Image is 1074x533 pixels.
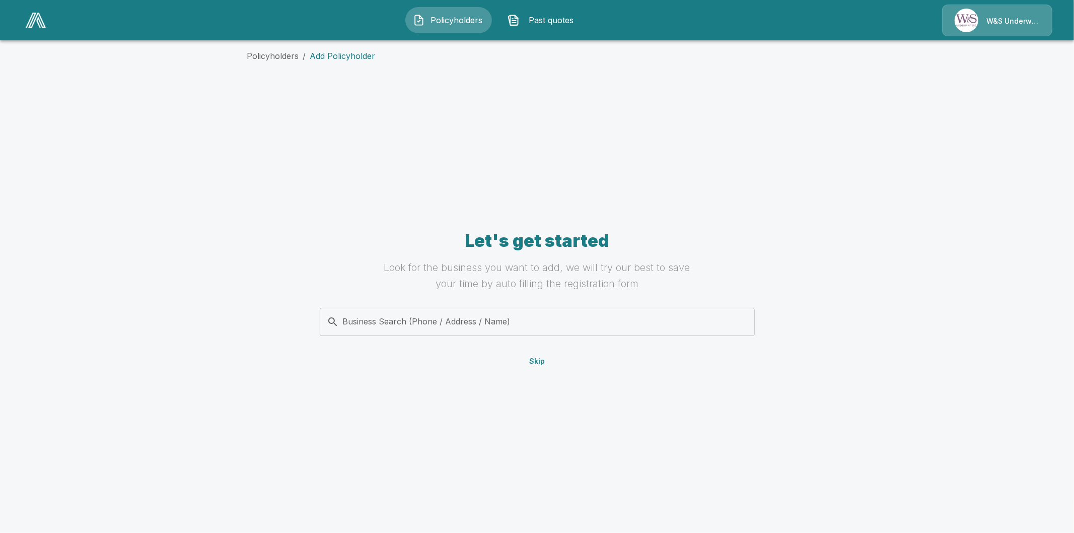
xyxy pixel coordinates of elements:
[378,230,697,251] h4: Let's get started
[508,14,520,26] img: Past quotes Icon
[429,14,484,26] span: Policyholders
[310,50,376,62] p: Add Policyholder
[303,50,306,62] li: /
[378,259,697,292] h6: Look for the business you want to add, we will try our best to save your time by auto filling the...
[986,16,1040,26] p: W&S Underwriters
[524,14,579,26] span: Past quotes
[247,50,827,62] nav: breadcrumb
[500,7,587,33] button: Past quotes IconPast quotes
[405,7,492,33] button: Policyholders IconPolicyholders
[413,14,425,26] img: Policyholders Icon
[521,352,553,371] button: Skip
[26,13,46,28] img: AA Logo
[955,9,978,32] img: Agency Icon
[247,51,299,61] a: Policyholders
[942,5,1052,36] a: Agency IconW&S Underwriters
